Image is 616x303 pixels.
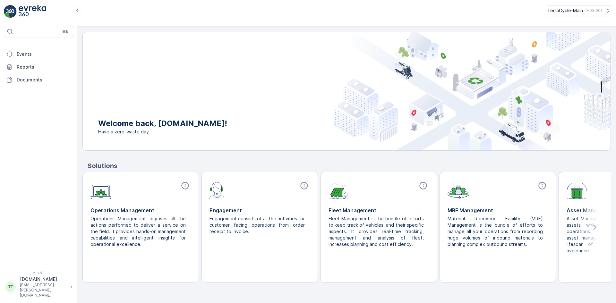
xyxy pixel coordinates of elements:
p: Fleet Management [329,206,429,214]
p: [DOMAIN_NAME] [20,276,67,282]
p: Material Recovery Facility (MRF) Management is the bundle of efforts to manage all your operation... [448,215,543,248]
p: Solutions [88,161,611,171]
p: Documents [17,77,71,83]
span: v 1.48.1 [4,271,73,275]
img: module-icon [210,181,225,199]
img: module-icon [448,181,469,199]
img: logo_light-DOdMpM7g.png [19,5,46,18]
p: [EMAIL_ADDRESS][PERSON_NAME][DOMAIN_NAME] [20,282,67,298]
p: Events [17,51,71,57]
p: TerraCycle-Main [547,7,583,14]
a: Events [4,48,73,61]
p: Engagement [210,206,310,214]
span: Have a zero-waste day [98,129,227,135]
p: Fleet Management is the bundle of efforts to keep track of vehicles, and their specific aspects. ... [329,215,424,248]
p: ⌘B [62,29,69,34]
img: module-icon [90,181,111,199]
img: module-icon [329,181,348,199]
p: ( +03:00 ) [586,8,602,13]
button: TerraCycle-Main(+03:00) [547,5,611,16]
p: Operations Management [90,206,191,214]
button: TT[DOMAIN_NAME][EMAIL_ADDRESS][PERSON_NAME][DOMAIN_NAME] [4,276,73,298]
p: Welcome back, [DOMAIN_NAME]! [98,118,227,129]
div: TT [5,282,16,292]
p: Reports [17,64,71,70]
img: city illustration [333,32,611,150]
a: Reports [4,61,73,73]
a: Documents [4,73,73,86]
img: module-icon [567,181,587,199]
p: Engagement consists of all the activities for customer facing operations from order receipt to in... [210,215,305,235]
p: MRF Management [448,206,548,214]
img: logo [4,5,17,18]
p: Operations Management digitises all the actions performed to deliver a service on the field. It p... [90,215,186,248]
